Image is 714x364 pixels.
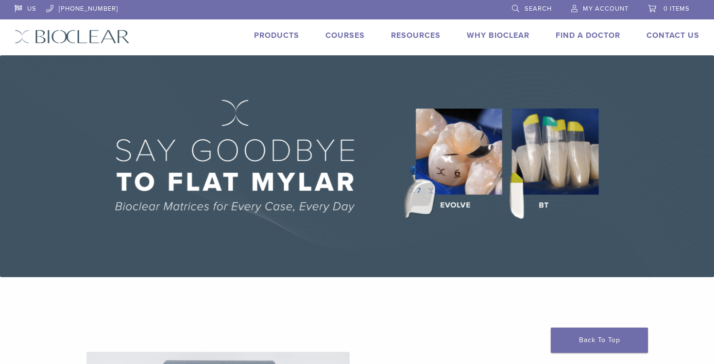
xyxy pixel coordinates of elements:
span: 0 items [663,5,690,13]
a: Resources [391,31,441,40]
a: Contact Us [646,31,699,40]
img: Bioclear [15,30,130,44]
a: Why Bioclear [467,31,529,40]
a: Courses [325,31,365,40]
span: Search [525,5,552,13]
a: Back To Top [551,328,648,353]
a: Products [254,31,299,40]
a: Find A Doctor [556,31,620,40]
span: My Account [583,5,629,13]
